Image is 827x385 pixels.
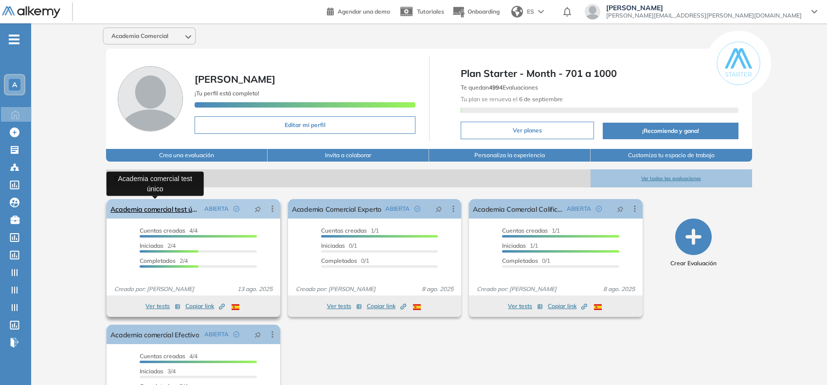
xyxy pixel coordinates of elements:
span: Copiar link [548,302,587,311]
img: Foto de perfil [118,66,183,131]
span: Copiar link [367,302,406,311]
span: ABIERTA [567,204,591,213]
i: - [9,38,19,40]
button: Ver todas las evaluaciones [591,169,752,187]
span: Iniciadas [140,242,163,249]
span: Plan Starter - Month - 701 a 1000 [461,66,738,81]
span: 4/4 [140,352,198,360]
span: 0/1 [321,257,369,264]
span: Creado por: [PERSON_NAME] [473,285,560,293]
a: Agendar una demo [327,5,390,17]
span: 2/4 [140,257,188,264]
span: pushpin [617,205,624,213]
button: Onboarding [452,1,500,22]
button: Copiar link [185,300,225,312]
span: Cuentas creadas [140,352,185,360]
button: pushpin [247,327,269,342]
button: Customiza tu espacio de trabajo [591,149,752,162]
span: Creado por: [PERSON_NAME] [292,285,379,293]
a: Academia Comercial Calificado [473,199,563,219]
span: 3/4 [140,367,176,375]
span: 1/1 [321,227,379,234]
button: Crea una evaluación [106,149,268,162]
span: Iniciadas [140,367,163,375]
button: Ver tests [327,300,362,312]
span: Creado por: [PERSON_NAME] [110,285,198,293]
span: 8 ago. 2025 [418,285,457,293]
button: pushpin [610,201,631,217]
span: 1/1 [502,242,538,249]
span: 0/1 [321,242,357,249]
span: Cuentas creadas [140,227,185,234]
span: Cuentas creadas [321,227,367,234]
img: ESP [232,304,239,310]
img: ESP [594,304,602,310]
span: Completados [502,257,538,264]
span: ¡Tu perfil está completo! [195,90,259,97]
span: ABIERTA [204,330,229,339]
img: arrow [538,10,544,14]
span: 0/1 [502,257,550,264]
span: Iniciadas [321,242,345,249]
span: Te quedan Evaluaciones [461,84,538,91]
span: pushpin [254,330,261,338]
span: ES [527,7,534,16]
span: [PERSON_NAME] [606,4,802,12]
span: Agendar una demo [338,8,390,15]
span: [PERSON_NAME][EMAIL_ADDRESS][PERSON_NAME][DOMAIN_NAME] [606,12,802,19]
button: Ver tests [508,300,543,312]
span: Onboarding [467,8,500,15]
button: Copiar link [367,300,406,312]
button: pushpin [428,201,449,217]
span: Tu plan se renueva el [461,95,563,103]
span: Crear Evaluación [670,259,717,268]
b: 4994 [489,84,503,91]
span: Copiar link [185,302,225,311]
span: Completados [321,257,357,264]
a: Academia Comercial Experto [292,199,381,219]
span: Evaluaciones abiertas [106,169,590,187]
button: Ver tests [145,300,180,312]
span: check-circle [234,206,239,212]
button: pushpin [247,201,269,217]
button: Personaliza la experiencia [429,149,591,162]
div: Academia comercial test único [107,171,204,196]
span: Cuentas creadas [502,227,548,234]
span: check-circle [596,206,602,212]
button: Ver planes [461,122,594,139]
span: check-circle [414,206,420,212]
img: ESP [413,304,421,310]
span: pushpin [254,205,261,213]
a: Academia comercial test único [110,199,200,219]
button: Invita a colaborar [268,149,429,162]
span: Tutoriales [417,8,444,15]
b: 6 de septiembre [518,95,563,103]
button: Crear Evaluación [670,219,717,268]
span: [PERSON_NAME] [195,73,275,85]
span: 2/4 [140,242,176,249]
span: 4/4 [140,227,198,234]
img: Logo [2,6,60,18]
span: pushpin [435,205,442,213]
a: Academia comercial Efectivo [110,325,199,344]
button: Editar mi perfil [195,116,415,134]
span: Iniciadas [502,242,526,249]
button: Copiar link [548,300,587,312]
span: check-circle [234,331,239,337]
span: Completados [140,257,176,264]
span: 8 ago. 2025 [599,285,639,293]
img: world [511,6,523,18]
span: 13 ago. 2025 [234,285,276,293]
span: ABIERTA [204,204,229,213]
span: ABIERTA [385,204,410,213]
span: A [12,81,17,89]
span: Academia Comercial [111,32,168,40]
button: ¡Recomienda y gana! [603,123,738,139]
span: 1/1 [502,227,560,234]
